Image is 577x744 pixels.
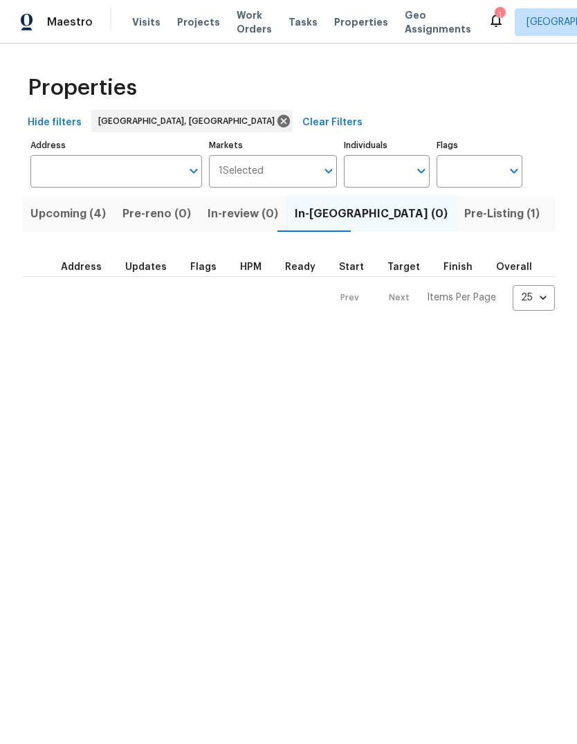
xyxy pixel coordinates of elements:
nav: Pagination Navigation [327,285,555,311]
span: Work Orders [237,8,272,36]
span: In-[GEOGRAPHIC_DATA] (0) [295,204,448,224]
span: 1 Selected [219,165,264,177]
span: In-review (0) [208,204,278,224]
span: Geo Assignments [405,8,471,36]
span: Maestro [47,15,93,29]
span: Properties [28,81,137,95]
button: Open [412,161,431,181]
label: Address [30,141,202,149]
div: [GEOGRAPHIC_DATA], [GEOGRAPHIC_DATA] [91,110,293,132]
label: Flags [437,141,522,149]
span: Finish [443,262,473,272]
div: Target renovation project end date [387,262,432,272]
span: Visits [132,15,161,29]
div: 25 [513,280,555,316]
button: Hide filters [22,110,87,136]
button: Open [184,161,203,181]
span: Tasks [288,17,318,27]
span: Properties [334,15,388,29]
span: Flags [190,262,217,272]
span: HPM [240,262,262,272]
label: Individuals [344,141,430,149]
button: Open [319,161,338,181]
span: Overall [496,262,532,272]
div: Actual renovation start date [339,262,376,272]
span: Clear Filters [302,114,363,131]
label: Markets [209,141,338,149]
span: Start [339,262,364,272]
div: Projected renovation finish date [443,262,485,272]
button: Clear Filters [297,110,368,136]
div: 1 [495,8,504,22]
span: Upcoming (4) [30,204,106,224]
div: Earliest renovation start date (first business day after COE or Checkout) [285,262,328,272]
span: [GEOGRAPHIC_DATA], [GEOGRAPHIC_DATA] [98,114,280,128]
span: Ready [285,262,315,272]
button: Open [504,161,524,181]
p: Items Per Page [427,291,496,305]
span: Address [61,262,102,272]
span: Pre-reno (0) [122,204,191,224]
span: Projects [177,15,220,29]
span: Updates [125,262,167,272]
div: Days past target finish date [496,262,544,272]
span: Pre-Listing (1) [464,204,540,224]
span: Target [387,262,420,272]
span: Hide filters [28,114,82,131]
